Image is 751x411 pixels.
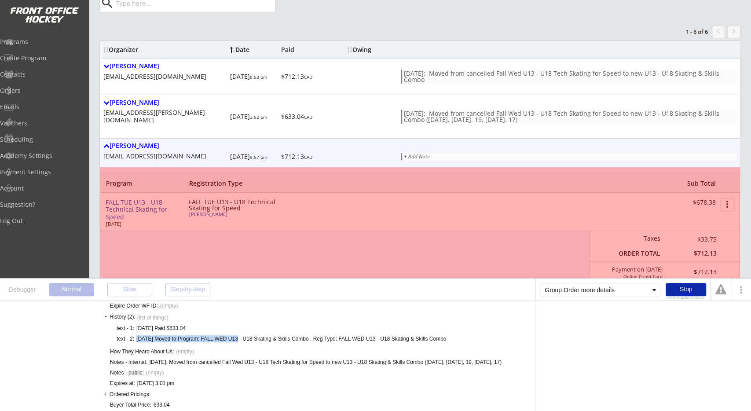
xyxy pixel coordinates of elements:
[104,390,150,398] div: Ordered Pricings:
[662,28,708,36] div: 1 - 6 of 6
[304,74,312,80] font: CAD
[103,73,227,81] div: [EMAIL_ADDRESS][DOMAIN_NAME]
[103,153,227,160] div: [EMAIL_ADDRESS][DOMAIN_NAME]
[189,212,287,217] div: [PERSON_NAME]
[103,109,227,124] div: [EMAIL_ADDRESS][PERSON_NAME][DOMAIN_NAME]
[110,302,158,309] div: Expire Order WF ID:
[347,47,381,53] div: Owing
[404,110,735,123] div: [DATE]: Moved from cancelled Fall Wed U13 - U18 Tech Skating for Speed to new U13 - U18 Skating &...
[304,154,312,160] font: CAD
[189,180,290,187] div: Registration Type
[674,269,717,275] div: $712.13
[150,359,502,366] div: [DATE]: Moved from cancelled Fall Wed U13 - U18 Tech Skating for Speed to new U13 - U18 Skating &...
[404,154,735,159] div: + Add Note
[230,73,278,80] div: [DATE]
[593,266,663,273] div: Payment on [DATE]
[104,313,169,321] div: History (2):
[189,199,290,211] div: FALL TUE U13 - U18 Technical Skating for Speed
[103,99,227,106] div: [PERSON_NAME]
[117,325,134,332] div: text - 1:
[137,380,174,387] div: [DATE] 3:01 pm
[106,180,154,187] div: Program
[250,74,267,80] font: 8:53 pm
[678,180,716,187] div: Sub Total
[110,359,147,366] div: Notes - internal:
[117,335,134,342] div: text - 2:
[10,7,79,23] img: FOH%20White%20Logo%20Transparent.png
[160,302,178,309] div: (empty)
[667,235,717,244] div: $33.75
[281,47,329,53] div: Paid
[404,70,735,83] div: [DATE]: Moved from cancelled Fall Wed U13 - U18 Tech Skating for Speed to new U13 - U18 Skating &...
[540,283,661,297] div: Group Order more details
[666,297,706,300] div: Show responsive boxes
[146,369,164,376] div: (empty)
[110,348,174,355] div: How They Heard About Us:
[712,25,725,38] button: chevron_left
[281,154,329,160] div: $712.13
[110,380,135,387] div: Expires at:
[667,250,717,257] div: $712.13
[103,62,227,70] div: [PERSON_NAME]
[106,199,182,221] div: FALL TUE U13 - U18 Technical Skating for Speed
[154,401,170,408] div: 633.04
[661,199,716,206] div: $678.38
[230,154,278,160] div: [DATE]
[613,274,663,279] div: Online Credit Card
[281,73,329,80] div: $712.13
[136,325,186,332] div: [DATE] Paid $633.04
[110,401,151,408] div: Buyer Total Price:
[281,114,329,120] div: $633.04
[103,142,227,150] div: [PERSON_NAME]
[615,250,660,257] div: ORDER TOTAL
[230,114,278,120] div: [DATE]
[137,314,169,321] div: (list of things)
[136,335,446,342] div: [DATE] Moved to Program: FALL WED U13 - U18 Skating & Skills Combo , Reg Type: FALL WED U13 - U18...
[230,47,278,53] div: Date
[106,221,176,226] div: [DATE]
[176,348,194,355] div: (empty)
[250,114,267,120] font: 2:52 pm
[720,198,734,211] button: more_vert
[304,114,312,120] font: CAD
[110,369,144,376] div: Notes - public:
[615,235,660,242] div: Taxes
[727,25,740,38] button: keyboard_arrow_right
[666,283,706,296] div: Stop
[103,47,227,53] div: Organizer
[250,154,267,160] font: 9:57 pm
